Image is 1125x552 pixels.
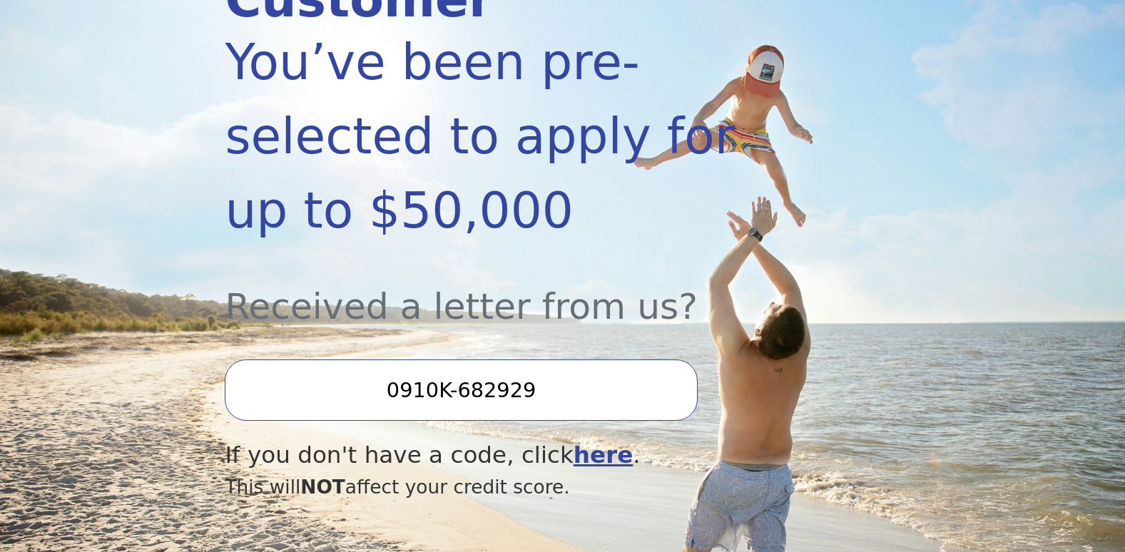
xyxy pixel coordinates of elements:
[225,438,798,473] div: If you don't have a code, click .
[225,25,798,247] div: You’ve been pre-selected to apply for up to $50,000
[574,441,633,469] a: here
[225,359,697,421] input: Enter your Offer Code:
[225,247,798,334] div: Received a letter from us?
[225,473,798,501] div: This will affect your credit score.
[300,476,345,498] span: NOT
